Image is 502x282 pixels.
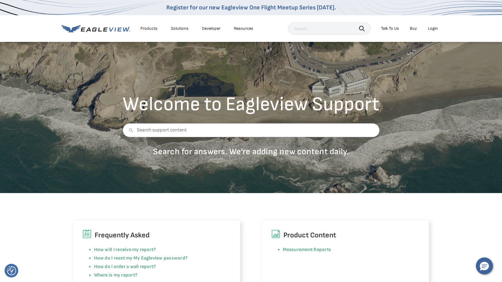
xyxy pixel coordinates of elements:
a: Register for our new Eagleview One Flight Meetup Series [DATE]. [166,4,336,11]
div: Talk To Us [381,26,399,31]
a: Buy [410,26,417,31]
a: How do I reset my My Eagleview password? [94,255,188,261]
h2: Welcome to Eagleview Support [123,95,379,114]
a: How will I receive my report? [94,247,156,253]
div: Login [428,26,438,31]
div: Resources [234,26,253,31]
h6: Frequently Asked [82,229,231,241]
a: Developer [202,26,220,31]
input: Search [288,22,371,35]
div: Products [140,26,158,31]
input: Search support content [123,123,379,137]
a: How do I order a wall report? [94,264,156,270]
a: Measurement Reports [283,247,331,253]
a: Where is my report? [94,272,138,278]
p: Search for answers. We're adding new content daily. [123,146,379,157]
button: Hello, have a question? Let’s chat. [476,257,493,274]
img: Revisit consent button [7,266,16,275]
h6: Product Content [271,229,420,241]
button: Consent Preferences [7,266,16,275]
div: Solutions [171,26,189,31]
